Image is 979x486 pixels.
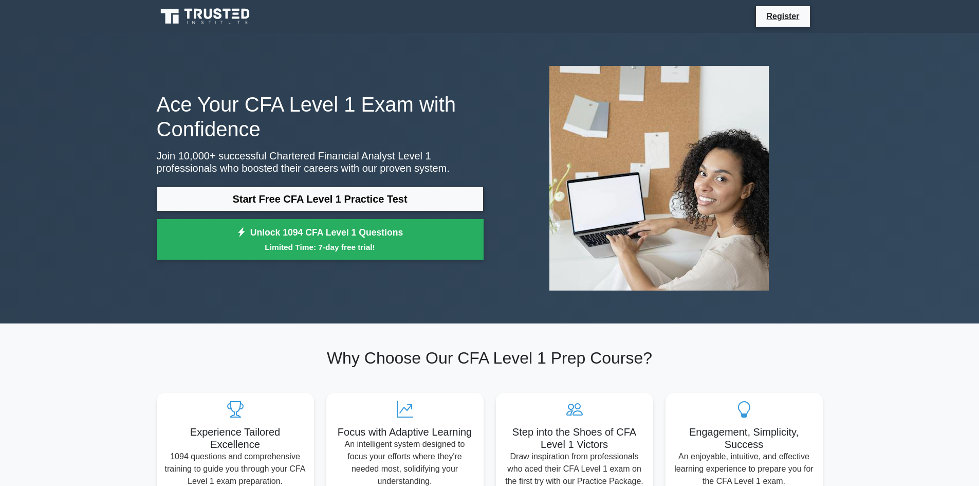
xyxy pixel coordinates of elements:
h5: Step into the Shoes of CFA Level 1 Victors [504,426,645,451]
h1: Ace Your CFA Level 1 Exam with Confidence [157,92,484,141]
h5: Engagement, Simplicity, Success [674,426,815,451]
h5: Focus with Adaptive Learning [335,426,475,438]
p: Join 10,000+ successful Chartered Financial Analyst Level 1 professionals who boosted their caree... [157,150,484,174]
a: Register [760,10,805,23]
a: Start Free CFA Level 1 Practice Test [157,187,484,211]
a: Unlock 1094 CFA Level 1 QuestionsLimited Time: 7-day free trial! [157,219,484,260]
h5: Experience Tailored Excellence [165,426,306,451]
small: Limited Time: 7-day free trial! [170,241,471,253]
h2: Why Choose Our CFA Level 1 Prep Course? [157,348,823,368]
